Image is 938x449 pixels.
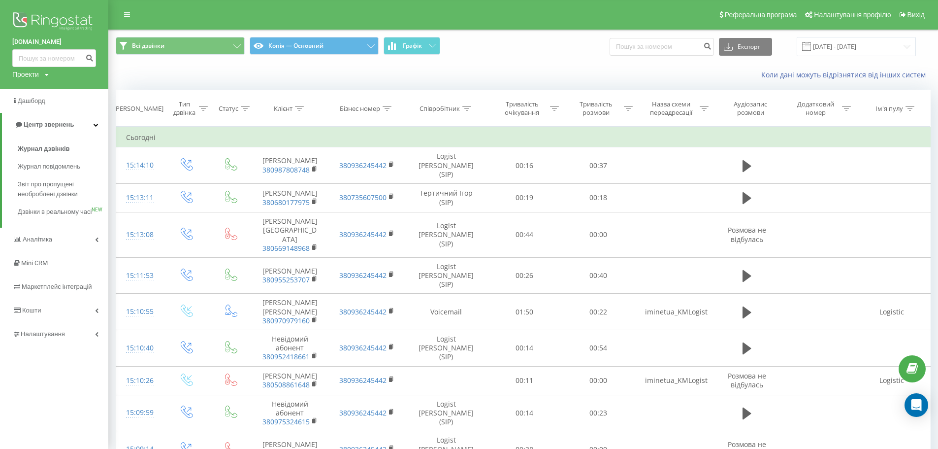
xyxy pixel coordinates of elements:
span: Звіт про пропущені необроблені дзвінки [18,179,103,199]
div: 15:11:53 [126,266,153,285]
div: Тривалість розмови [570,100,621,117]
td: 00:16 [487,147,561,184]
a: [DOMAIN_NAME] [12,37,96,47]
a: 380955253707 [262,275,310,284]
td: Невідомий абонент [252,395,328,431]
div: Бізнес номер [340,104,380,113]
td: 00:19 [487,183,561,212]
a: Коли дані можуть відрізнятися вiд інших систем [761,70,931,79]
td: [PERSON_NAME] [252,147,328,184]
input: Пошук за номером [610,38,714,56]
span: Кошти [22,307,41,314]
td: 00:18 [561,183,635,212]
div: 15:10:55 [126,302,153,321]
span: Всі дзвінки [132,42,164,50]
td: Logist [PERSON_NAME] (SIP) [405,330,488,367]
div: Додатковий номер [792,100,840,117]
div: 15:13:08 [126,225,153,244]
a: Журнал повідомлень [18,158,108,175]
a: Журнал дзвінків [18,140,108,158]
td: 00:40 [561,257,635,294]
a: 380936245442 [339,230,387,239]
span: Дашборд [18,97,45,104]
td: 00:14 [487,395,561,431]
span: Mini CRM [21,259,48,267]
button: Всі дзвінки [116,37,245,55]
span: Розмова не відбулась [728,371,766,389]
a: 380669148968 [262,243,310,253]
td: Тертичний Ігор (SIP) [405,183,488,212]
img: Ringostat logo [12,10,96,35]
div: Тип дзвінка [172,100,196,117]
td: Logist [PERSON_NAME] (SIP) [405,395,488,431]
td: 00:00 [561,212,635,258]
td: iminetua_KMLogist [635,366,712,395]
a: 380936245442 [339,307,387,316]
a: 380936245442 [339,343,387,352]
td: Logist [PERSON_NAME] (SIP) [405,212,488,258]
button: Експорт [719,38,772,56]
td: Сьогодні [116,128,931,147]
span: Маркетплейс інтеграцій [22,283,92,290]
td: [PERSON_NAME] [PERSON_NAME] [252,294,328,330]
span: Налаштування профілю [814,11,891,19]
td: [PERSON_NAME][GEOGRAPHIC_DATA] [252,212,328,258]
input: Пошук за номером [12,49,96,67]
a: 380975324615 [262,417,310,426]
a: 380735607500 [339,193,387,202]
a: 380970979160 [262,316,310,325]
span: Журнал дзвінків [18,144,70,154]
span: Графік [403,42,422,49]
td: 00:37 [561,147,635,184]
td: 00:23 [561,395,635,431]
a: 380987808748 [262,165,310,174]
span: Центр звернень [24,121,74,128]
td: [PERSON_NAME] [252,366,328,395]
a: 380936245442 [339,271,387,280]
td: Voicemail [405,294,488,330]
a: 380680177975 [262,198,310,207]
td: 00:44 [487,212,561,258]
a: 380936245442 [339,408,387,417]
a: 380936245442 [339,161,387,170]
td: 01:50 [487,294,561,330]
div: 15:14:10 [126,156,153,175]
td: Logistic [853,366,930,395]
a: Центр звернень [2,113,108,137]
td: 00:26 [487,257,561,294]
td: 00:14 [487,330,561,367]
div: Назва схеми переадресації [645,100,697,117]
td: iminetua_KMLogist [635,294,712,330]
a: 380952418661 [262,352,310,361]
a: 380508861648 [262,380,310,389]
td: 00:00 [561,366,635,395]
a: 380936245442 [339,376,387,385]
div: 15:09:59 [126,403,153,422]
td: [PERSON_NAME] [252,183,328,212]
button: Графік [384,37,440,55]
span: Налаштування [21,330,65,338]
div: Ім'я пулу [875,104,903,113]
div: 15:10:40 [126,339,153,358]
td: 00:11 [487,366,561,395]
button: Копія — Основний [250,37,379,55]
td: 00:22 [561,294,635,330]
div: Співробітник [420,104,460,113]
div: Клієнт [274,104,292,113]
td: Logist [PERSON_NAME] (SIP) [405,257,488,294]
div: Аудіозапис розмови [721,100,780,117]
div: 15:13:11 [126,188,153,207]
span: Журнал повідомлень [18,162,80,172]
span: Вихід [907,11,925,19]
div: Open Intercom Messenger [905,393,928,417]
span: Розмова не відбулась [728,225,766,243]
div: Статус [219,104,238,113]
a: Дзвінки в реальному часіNEW [18,203,108,221]
div: Тривалість очікування [496,100,548,117]
div: [PERSON_NAME] [114,104,163,113]
span: Дзвінки в реальному часі [18,207,92,217]
td: Logistic [853,294,930,330]
a: Звіт про пропущені необроблені дзвінки [18,175,108,203]
td: Logist [PERSON_NAME] (SIP) [405,147,488,184]
div: Проекти [12,69,39,79]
